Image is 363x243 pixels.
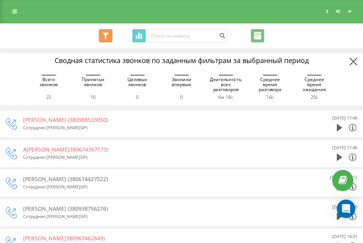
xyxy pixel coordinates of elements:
div: Сотрудник : [PERSON_NAME]SIP) [23,213,307,220]
div: [PERSON_NAME] (380988533050) [23,116,307,124]
input: Поиск по номеру [146,29,228,43]
div: Сотрудник : [PERSON_NAME]SIP) [23,183,307,191]
div: 16с [255,93,286,101]
div: [PERSON_NAME] (380674427522) [23,175,307,183]
div: [DATE] 17:46 [332,144,357,151]
p: Сводная статистика звонков по заданным фильтрам за выбранный период [6,48,357,66]
div: Среднее время ожидания [299,77,330,93]
div: [DATE] 17:10 [332,203,357,211]
div: Среднее время разговора [255,77,286,93]
div: Всего звонков [33,77,64,93]
div: 0 [166,93,197,101]
div: А[PERSON_NAME]380674367173) [23,146,307,153]
div: [DATE] 17:48 [332,114,357,122]
div: Принятых звонков [78,77,109,93]
div: Целевых звонков [122,77,153,93]
div: [DATE] 14:31 [332,233,357,240]
div: Сотрудник : [PERSON_NAME]SIP) [23,124,307,131]
div: 0 [122,93,153,101]
div: 10 [78,93,109,101]
div: [DATE]я 17:12 [330,173,357,181]
div: Open Intercom Messenger [337,200,355,218]
div: Звонили впервые [166,77,197,93]
div: 23 [33,93,64,101]
div: Сотрудник : [PERSON_NAME]SIP) [23,153,307,161]
div: [PERSON_NAME] (380938756276) [23,205,307,213]
div: 6м 18с [210,93,242,101]
div: 25с [299,93,330,101]
div: Длительность всех разговоров [210,77,242,93]
div: [PERSON_NAME]380967462849) [23,235,307,242]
